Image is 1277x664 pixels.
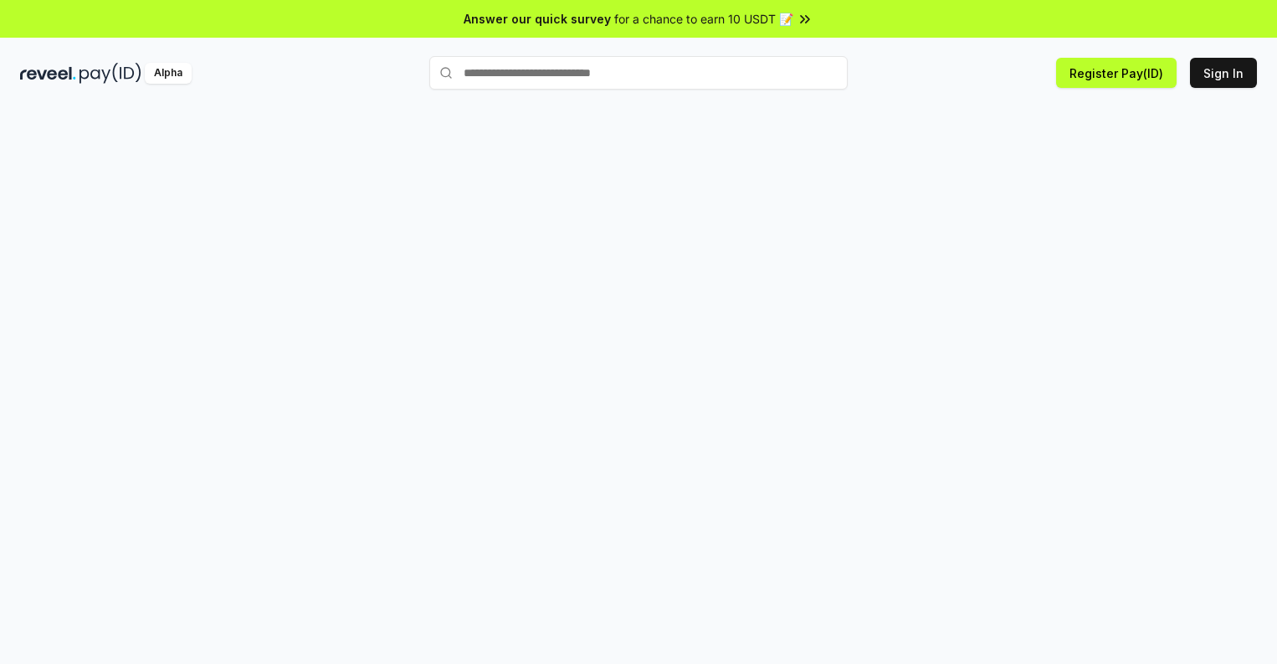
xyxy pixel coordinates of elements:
[1190,58,1257,88] button: Sign In
[145,63,192,84] div: Alpha
[614,10,793,28] span: for a chance to earn 10 USDT 📝
[20,63,76,84] img: reveel_dark
[464,10,611,28] span: Answer our quick survey
[1056,58,1177,88] button: Register Pay(ID)
[79,63,141,84] img: pay_id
